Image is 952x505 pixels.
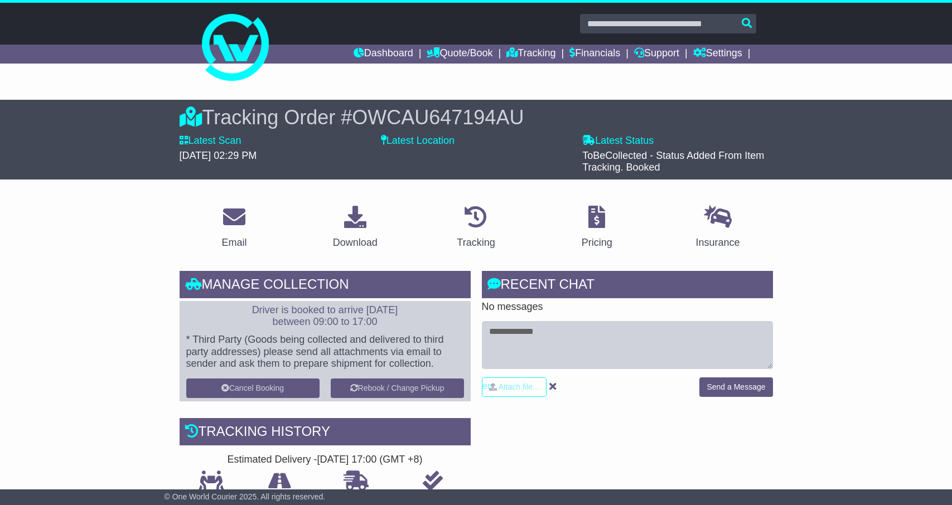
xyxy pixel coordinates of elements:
div: Tracking Order # [180,105,773,129]
a: Dashboard [354,45,413,64]
div: Manage collection [180,271,471,301]
a: Insurance [689,202,747,254]
div: Tracking history [180,418,471,448]
div: [DATE] 17:00 (GMT +8) [317,454,423,466]
div: Pricing [582,235,612,250]
a: Tracking [450,202,502,254]
div: Email [221,235,247,250]
a: Support [634,45,679,64]
p: * Third Party (Goods being collected and delivered to third party addresses) please send all atta... [186,334,464,370]
span: ToBeCollected - Status Added From Item Tracking. Booked [582,150,764,173]
div: Estimated Delivery - [180,454,471,466]
p: Driver is booked to arrive [DATE] between 09:00 to 17:00 [186,304,464,328]
span: © One World Courier 2025. All rights reserved. [165,492,326,501]
span: OWCAU647194AU [352,106,524,129]
div: Insurance [696,235,740,250]
a: Settings [693,45,742,64]
div: Tracking [457,235,495,250]
div: Download [333,235,378,250]
a: Email [214,202,254,254]
label: Latest Location [381,135,455,147]
a: Tracking [506,45,555,64]
a: Quote/Book [427,45,492,64]
div: RECENT CHAT [482,271,773,301]
a: Download [326,202,385,254]
span: [DATE] 02:29 PM [180,150,257,161]
label: Latest Scan [180,135,241,147]
label: Latest Status [582,135,654,147]
button: Cancel Booking [186,378,320,398]
p: No messages [482,301,773,313]
a: Pricing [574,202,620,254]
a: Financials [569,45,620,64]
button: Send a Message [699,377,772,397]
button: Rebook / Change Pickup [331,378,464,398]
